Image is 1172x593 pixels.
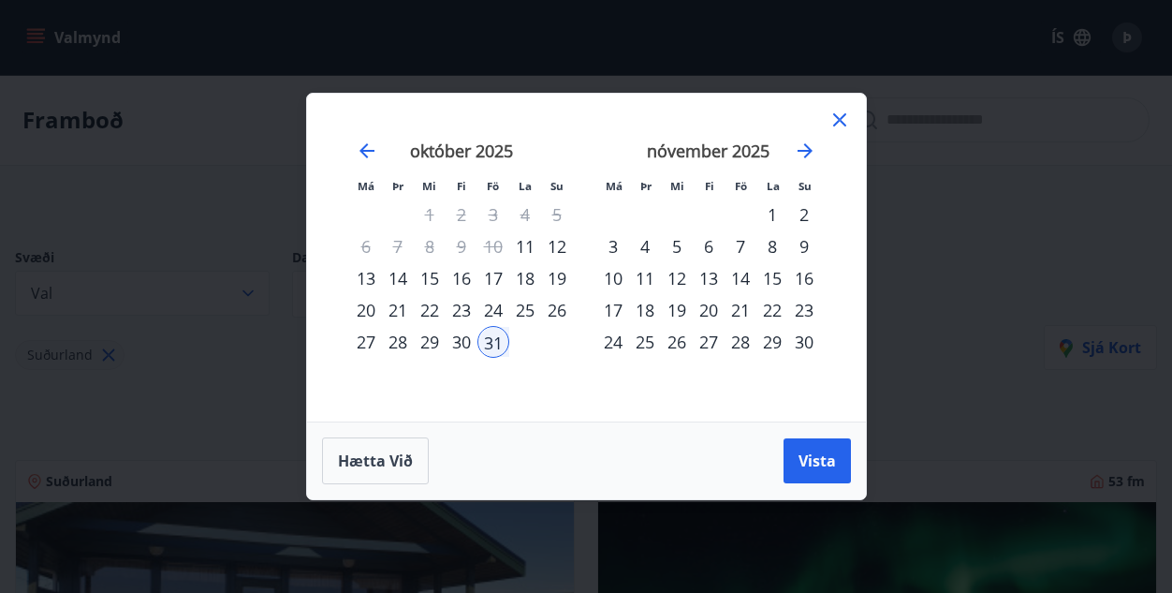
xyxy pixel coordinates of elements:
td: Choose fimmtudagur, 20. nóvember 2025 as your check-out date. It’s available. [693,294,725,326]
div: 5 [661,230,693,262]
strong: október 2025 [410,140,513,162]
div: 25 [629,326,661,358]
td: Choose þriðjudagur, 25. nóvember 2025 as your check-out date. It’s available. [629,326,661,358]
td: Choose fimmtudagur, 13. nóvember 2025 as your check-out date. It’s available. [693,262,725,294]
div: 19 [541,262,573,294]
div: 17 [597,294,629,326]
small: Má [606,179,623,193]
td: Not available. laugardagur, 4. október 2025 [509,199,541,230]
td: Choose laugardagur, 15. nóvember 2025 as your check-out date. It’s available. [756,262,788,294]
td: Choose mánudagur, 17. nóvember 2025 as your check-out date. It’s available. [597,294,629,326]
div: 21 [382,294,414,326]
td: Choose laugardagur, 25. október 2025 as your check-out date. It’s available. [509,294,541,326]
td: Not available. þriðjudagur, 7. október 2025 [382,230,414,262]
td: Choose föstudagur, 17. október 2025 as your check-out date. It’s available. [477,262,509,294]
td: Choose miðvikudagur, 5. nóvember 2025 as your check-out date. It’s available. [661,230,693,262]
td: Choose sunnudagur, 16. nóvember 2025 as your check-out date. It’s available. [788,262,820,294]
div: 14 [382,262,414,294]
td: Choose föstudagur, 28. nóvember 2025 as your check-out date. It’s available. [725,326,756,358]
div: 19 [661,294,693,326]
div: 25 [509,294,541,326]
div: 16 [788,262,820,294]
div: 24 [597,326,629,358]
div: 17 [477,262,509,294]
div: 9 [788,230,820,262]
small: Fö [487,179,499,193]
td: Choose laugardagur, 11. október 2025 as your check-out date. It’s available. [509,230,541,262]
td: Choose miðvikudagur, 29. október 2025 as your check-out date. It’s available. [414,326,446,358]
td: Not available. miðvikudagur, 1. október 2025 [414,199,446,230]
small: Mi [670,179,684,193]
small: Fö [735,179,747,193]
td: Choose fimmtudagur, 27. nóvember 2025 as your check-out date. It’s available. [693,326,725,358]
td: Choose laugardagur, 18. október 2025 as your check-out date. It’s available. [509,262,541,294]
div: 4 [629,230,661,262]
div: 28 [725,326,756,358]
div: 23 [788,294,820,326]
div: 27 [350,326,382,358]
td: Choose sunnudagur, 30. nóvember 2025 as your check-out date. It’s available. [788,326,820,358]
small: Mi [422,179,436,193]
div: 15 [414,262,446,294]
div: 15 [756,262,788,294]
td: Choose sunnudagur, 19. október 2025 as your check-out date. It’s available. [541,262,573,294]
div: 13 [693,262,725,294]
small: Má [358,179,374,193]
div: 7 [725,230,756,262]
td: Choose sunnudagur, 9. nóvember 2025 as your check-out date. It’s available. [788,230,820,262]
div: 20 [693,294,725,326]
td: Not available. fimmtudagur, 9. október 2025 [446,230,477,262]
div: 30 [446,326,477,358]
div: 13 [350,262,382,294]
td: Choose mánudagur, 3. nóvember 2025 as your check-out date. It’s available. [597,230,629,262]
td: Choose miðvikudagur, 15. október 2025 as your check-out date. It’s available. [414,262,446,294]
td: Choose föstudagur, 7. nóvember 2025 as your check-out date. It’s available. [725,230,756,262]
div: 31 [477,326,509,358]
td: Choose föstudagur, 14. nóvember 2025 as your check-out date. It’s available. [725,262,756,294]
td: Not available. mánudagur, 6. október 2025 [350,230,382,262]
div: 11 [629,262,661,294]
td: Not available. föstudagur, 10. október 2025 [477,230,509,262]
td: Choose fimmtudagur, 16. október 2025 as your check-out date. It’s available. [446,262,477,294]
td: Choose mánudagur, 27. október 2025 as your check-out date. It’s available. [350,326,382,358]
div: 21 [725,294,756,326]
td: Choose fimmtudagur, 23. október 2025 as your check-out date. It’s available. [446,294,477,326]
td: Choose þriðjudagur, 11. nóvember 2025 as your check-out date. It’s available. [629,262,661,294]
td: Choose mánudagur, 13. október 2025 as your check-out date. It’s available. [350,262,382,294]
div: 29 [756,326,788,358]
div: 27 [693,326,725,358]
div: 10 [597,262,629,294]
td: Not available. sunnudagur, 5. október 2025 [541,199,573,230]
td: Choose föstudagur, 21. nóvember 2025 as your check-out date. It’s available. [725,294,756,326]
td: Choose þriðjudagur, 21. október 2025 as your check-out date. It’s available. [382,294,414,326]
td: Choose mánudagur, 24. nóvember 2025 as your check-out date. It’s available. [597,326,629,358]
div: 12 [661,262,693,294]
div: 29 [414,326,446,358]
div: 23 [446,294,477,326]
td: Not available. föstudagur, 3. október 2025 [477,199,509,230]
div: 22 [756,294,788,326]
small: Þr [392,179,403,193]
td: Choose miðvikudagur, 19. nóvember 2025 as your check-out date. It’s available. [661,294,693,326]
td: Choose miðvikudagur, 12. nóvember 2025 as your check-out date. It’s available. [661,262,693,294]
td: Choose miðvikudagur, 26. nóvember 2025 as your check-out date. It’s available. [661,326,693,358]
div: 24 [477,294,509,326]
td: Choose laugardagur, 29. nóvember 2025 as your check-out date. It’s available. [756,326,788,358]
button: Vista [784,438,851,483]
div: 11 [509,230,541,262]
div: 12 [541,230,573,262]
div: 14 [725,262,756,294]
small: Þr [640,179,652,193]
td: Choose sunnudagur, 2. nóvember 2025 as your check-out date. It’s available. [788,199,820,230]
div: 26 [661,326,693,358]
td: Not available. miðvikudagur, 8. október 2025 [414,230,446,262]
button: Hætta við [322,437,429,484]
div: 30 [788,326,820,358]
div: 26 [541,294,573,326]
td: Choose þriðjudagur, 18. nóvember 2025 as your check-out date. It’s available. [629,294,661,326]
small: Su [798,179,812,193]
td: Choose laugardagur, 22. nóvember 2025 as your check-out date. It’s available. [756,294,788,326]
td: Choose þriðjudagur, 14. október 2025 as your check-out date. It’s available. [382,262,414,294]
div: 28 [382,326,414,358]
td: Choose fimmtudagur, 30. október 2025 as your check-out date. It’s available. [446,326,477,358]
